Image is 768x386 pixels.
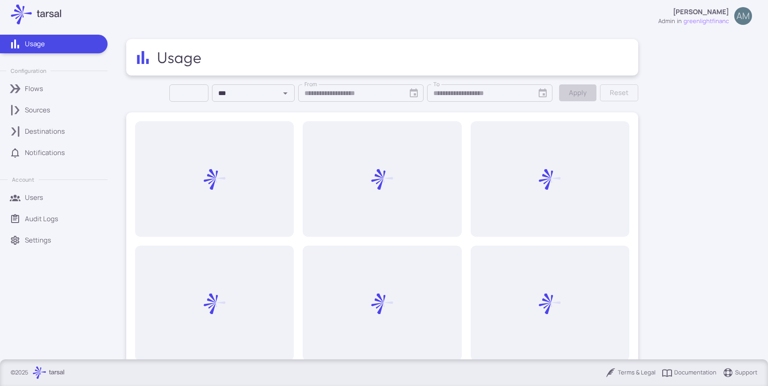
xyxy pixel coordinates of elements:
span: greenlightfinanc [684,17,729,26]
p: Destinations [25,127,65,136]
p: Users [25,193,43,203]
img: Loading... [371,293,393,315]
p: Sources [25,105,50,115]
label: From [304,80,317,88]
img: Loading... [539,168,561,191]
button: Open [279,87,292,99]
a: Support [723,367,757,378]
img: Loading... [371,168,393,191]
span: AM [736,12,750,20]
p: [PERSON_NAME] [673,7,729,17]
button: Reset [600,84,638,101]
img: Loading... [204,168,226,191]
p: Settings [25,235,51,245]
label: To [433,80,440,88]
p: Notifications [25,148,65,158]
p: Account [12,176,34,183]
h2: Usage [157,48,203,67]
button: [PERSON_NAME]adminingreenlightfinancAM [653,4,757,29]
img: Loading... [539,293,561,315]
a: Terms & Legal [605,367,656,378]
p: Flows [25,84,43,94]
div: admin [658,17,675,26]
p: Configuration [11,67,46,75]
p: Audit Logs [25,214,58,224]
p: Usage [25,39,45,49]
img: Loading... [204,293,226,315]
a: Documentation [662,367,716,378]
p: © 2025 [11,368,28,377]
button: Apply [559,84,596,101]
span: in [677,17,682,26]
